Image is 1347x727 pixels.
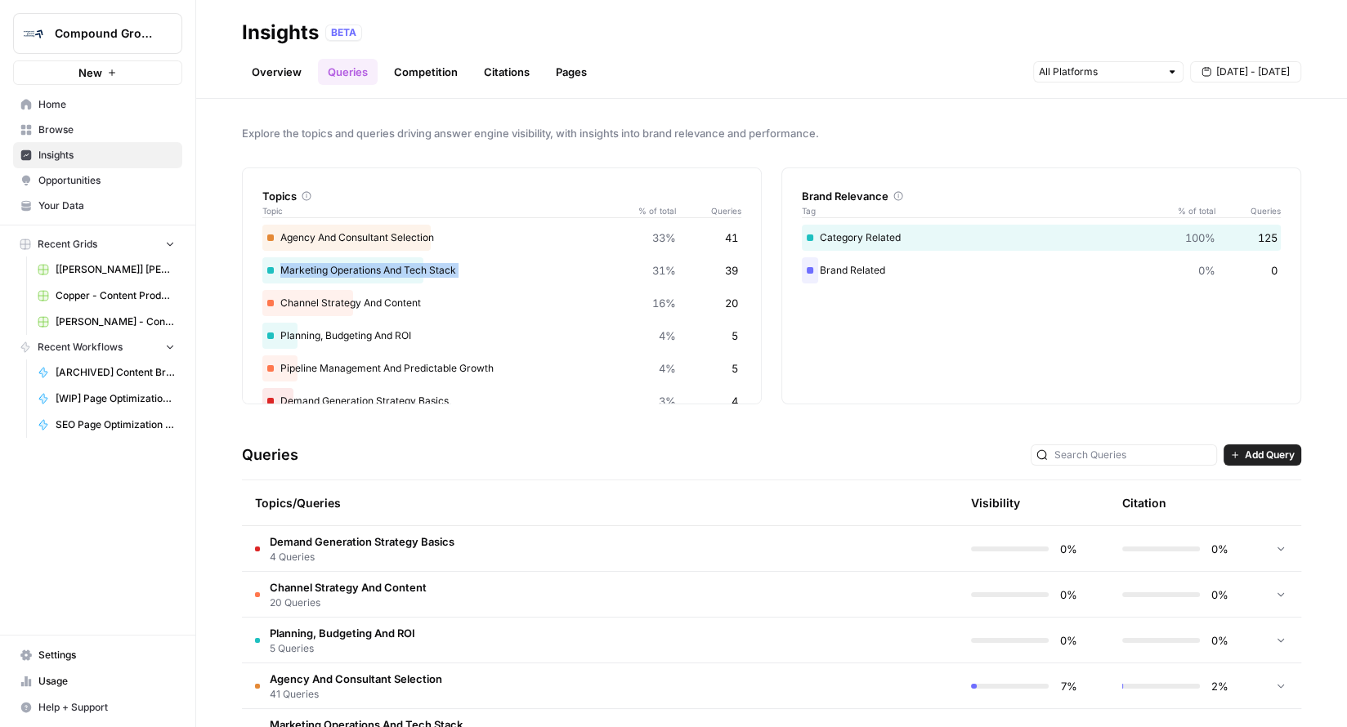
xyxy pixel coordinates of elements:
[262,257,741,283] div: Marketing Operations And Tech Stack
[30,386,182,412] a: [WIP] Page Optimization for URL in Staging
[1271,262,1278,279] span: 0
[384,59,468,85] a: Competition
[1216,65,1290,79] span: [DATE] - [DATE]
[30,359,182,386] a: [ARCHIVED] Content Briefs w. Knowledge Base - INCOMPLETE
[270,671,442,687] span: Agency And Consultant Selection
[13,193,182,219] a: Your Data
[802,204,1166,217] span: Tag
[270,625,415,641] span: Planning, Budgeting And ROI
[13,91,182,118] a: Home
[38,97,175,112] span: Home
[659,360,676,377] span: 4%
[78,65,102,81] span: New
[13,142,182,168] a: Insights
[732,393,738,409] span: 4
[1185,230,1215,246] span: 100%
[1198,262,1215,279] span: 0%
[659,328,676,344] span: 4%
[725,262,738,279] span: 39
[1190,61,1301,83] button: [DATE] - [DATE]
[1210,678,1228,694] span: 2%
[1054,447,1211,463] input: Search Queries
[1058,632,1077,649] span: 0%
[732,328,738,344] span: 5
[732,360,738,377] span: 5
[255,480,790,525] div: Topics/Queries
[13,694,182,720] button: Help + Support
[1258,230,1278,246] span: 125
[13,668,182,694] a: Usage
[13,232,182,256] button: Recent Grids
[1224,444,1301,466] button: Add Query
[802,225,1281,251] div: Category Related
[1058,541,1077,557] span: 0%
[13,60,182,85] button: New
[56,288,175,303] span: Copper - Content Production with Custom Workflows [FINAL]
[1122,480,1166,525] div: Citation
[802,257,1281,283] div: Brand Related
[30,412,182,438] a: SEO Page Optimization [MV Version]
[30,256,182,283] a: [[PERSON_NAME]] [PERSON_NAME] - SEO Page Optimization Deliverables [FINAL]
[38,340,123,355] span: Recent Workflows
[1210,632,1228,649] span: 0%
[242,125,1301,141] span: Explore the topics and queries driving answer engine visibility, with insights into brand relevan...
[652,262,676,279] span: 31%
[1210,541,1228,557] span: 0%
[652,230,676,246] span: 33%
[242,20,319,46] div: Insights
[1058,587,1077,603] span: 0%
[270,687,442,702] span: 41 Queries
[38,173,175,188] span: Opportunities
[1210,587,1228,603] span: 0%
[38,148,175,163] span: Insights
[546,59,597,85] a: Pages
[56,391,175,406] span: [WIP] Page Optimization for URL in Staging
[270,641,415,656] span: 5 Queries
[30,309,182,335] a: [PERSON_NAME] - Content Producton with Custom Workflows [FINAL]
[474,59,539,85] a: Citations
[13,167,182,194] a: Opportunities
[262,225,741,251] div: Agency And Consultant Selection
[55,25,154,42] span: Compound Growth
[38,123,175,137] span: Browse
[676,204,741,217] span: Queries
[13,13,182,54] button: Workspace: Compound Growth
[242,59,311,85] a: Overview
[38,198,175,213] span: Your Data
[659,393,676,409] span: 3%
[1245,448,1295,462] span: Add Query
[56,314,175,329] span: [PERSON_NAME] - Content Producton with Custom Workflows [FINAL]
[56,262,175,277] span: [[PERSON_NAME]] [PERSON_NAME] - SEO Page Optimization Deliverables [FINAL]
[627,204,676,217] span: % of total
[38,648,175,662] span: Settings
[270,579,427,595] span: Channel Strategy And Content
[38,237,97,252] span: Recent Grids
[270,595,427,610] span: 20 Queries
[242,444,298,466] h3: Queries
[56,417,175,432] span: SEO Page Optimization [MV Version]
[1039,64,1160,80] input: All Platforms
[56,365,175,380] span: [ARCHIVED] Content Briefs w. Knowledge Base - INCOMPLETE
[725,295,738,311] span: 20
[262,290,741,316] div: Channel Strategy And Content
[13,117,182,143] a: Browse
[1166,204,1215,217] span: % of total
[38,700,175,715] span: Help + Support
[38,674,175,689] span: Usage
[270,550,454,564] span: 4 Queries
[30,283,182,309] a: Copper - Content Production with Custom Workflows [FINAL]
[971,495,1020,511] div: Visibility
[325,25,362,41] div: BETA
[262,188,741,204] div: Topics
[802,188,1281,204] div: Brand Relevance
[262,355,741,381] div: Pipeline Management And Predictable Growth
[1215,204,1281,217] span: Queries
[262,204,627,217] span: Topic
[13,642,182,668] a: Settings
[1058,678,1077,694] span: 7%
[652,295,676,311] span: 16%
[270,533,454,550] span: Demand Generation Strategy Basics
[262,323,741,349] div: Planning, Budgeting And ROI
[262,388,741,414] div: Demand Generation Strategy Basics
[725,230,738,246] span: 41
